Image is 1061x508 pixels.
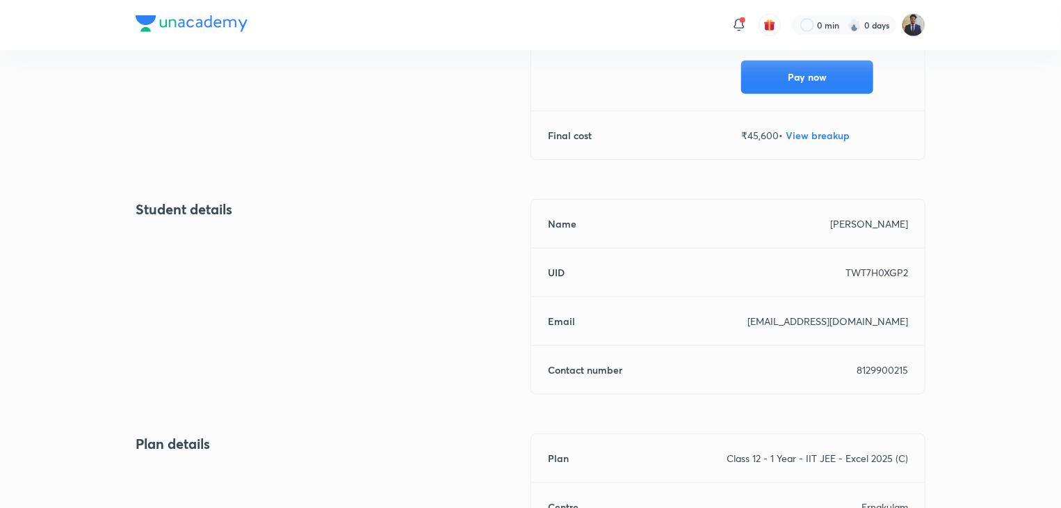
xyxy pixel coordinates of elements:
[548,9,612,94] h6: 3 rd instalment
[136,199,530,220] h4: Student details
[763,19,776,31] img: avatar
[845,265,908,280] p: TWT7H0XGP2
[857,363,908,377] p: 8129900215
[747,314,908,328] p: [EMAIL_ADDRESS][DOMAIN_NAME]
[548,451,569,466] h6: Plan
[830,216,908,231] p: [PERSON_NAME]
[902,13,925,37] img: Rahul Kumar
[136,15,248,32] img: Company Logo
[741,61,873,94] button: Pay now
[759,14,781,36] button: avatar
[848,18,861,32] img: streak
[548,128,592,143] h6: Final cost
[741,128,908,143] p: ₹ 45,600 •
[786,129,850,142] span: View breakup
[727,451,908,466] p: Class 12 - 1 Year - IIT JEE - Excel 2025 (C)
[548,216,576,231] h6: Name
[136,434,530,454] h4: Plan details
[136,15,248,35] a: Company Logo
[548,265,565,280] h6: UID
[548,363,622,377] h6: Contact number
[548,314,575,328] h6: Email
